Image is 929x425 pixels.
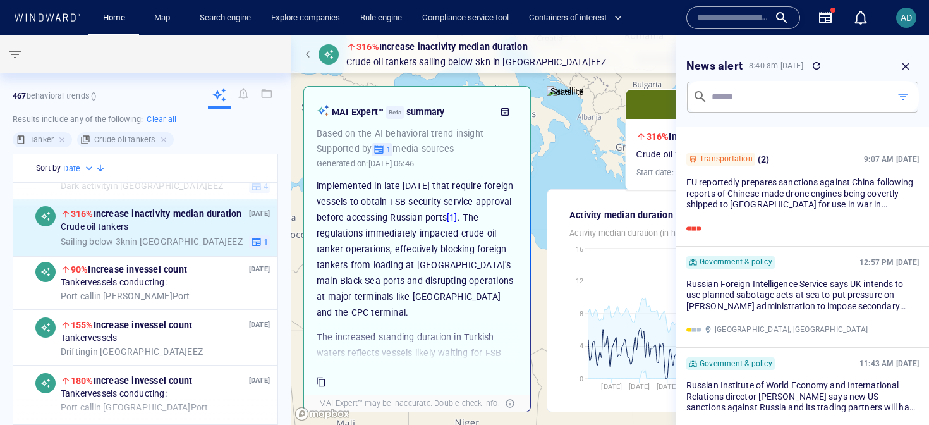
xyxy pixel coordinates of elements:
div: Beta [386,106,404,119]
p: Activity median duration (in hours) [569,228,894,239]
span: Increase in activity median duration [647,132,818,142]
p: [DATE] [249,264,270,276]
a: Explore companies [266,7,345,29]
span: AD [901,13,912,23]
p: 9:07 AM [DATE] [864,153,919,166]
p: 11:43 AM [DATE] [859,357,919,370]
div: Crude oil tankers [77,132,173,147]
span: Increase in activity median duration [356,42,528,52]
tspan: [DATE] [629,383,650,391]
canvas: Map [291,35,929,425]
p: Satellite [550,83,584,99]
span: 1 [384,144,391,156]
span: [DATE] 06:46 [368,159,414,168]
h6: Clear all [147,113,176,126]
button: Containers of interest [524,7,633,29]
p: Government & policy [700,257,772,267]
span: 316% [71,209,94,219]
span: Increase in vessel count [71,376,192,386]
tspan: 16 [576,245,583,254]
tspan: [DATE] [601,383,622,391]
p: [GEOGRAPHIC_DATA], [GEOGRAPHIC_DATA] [715,323,868,336]
a: Mapbox logo [294,407,350,421]
button: Home [94,7,134,29]
p: MAI Expert™ summary [332,104,491,120]
span: Crude oil tankers [61,222,128,233]
div: MAI Expert™ may be inaccurate. Double-check info. [317,395,502,412]
span: Drifting [61,347,91,357]
h6: Crude oil tankers [94,133,155,146]
h6: Results include any of the following: [13,109,278,130]
a: [1] [447,212,458,223]
tspan: 4 [580,342,583,350]
h6: Tanker [30,133,54,146]
span: 316% [356,42,379,52]
span: Tanker vessels conducting: [61,278,167,289]
p: [DATE] [249,319,270,331]
span: 180% [71,376,94,386]
p: Government & policy [700,359,772,368]
strong: 467 [13,91,27,101]
a: Rule engine [355,7,407,29]
a: Map [149,7,179,29]
p: Crude oil tankers in [GEOGRAPHIC_DATA] EEZ [346,54,607,70]
span: 1 [262,237,268,248]
p: [DATE] [249,208,270,220]
tspan: 8 [580,310,583,318]
p: Based on the AI behavioral trend insight [317,126,518,141]
span: in [PERSON_NAME] Port [61,291,190,302]
span: Crude oil tankers [636,149,705,161]
button: AD [894,5,919,30]
tspan: 12 [576,277,583,285]
span: Increase in activity median duration [71,209,242,219]
span: Increase in vessel count [71,264,187,274]
button: 1 [372,143,392,157]
a: Search engine [195,7,256,29]
span: Tanker vessels [61,333,118,345]
p: Activity median duration [569,207,673,223]
span: Sailing below 3kn [61,237,130,247]
div: Tanker [13,132,72,147]
button: 1 [249,235,270,249]
span: Russian Institute of World Economy and International Relations director [PERSON_NAME] says new US... [686,380,918,424]
img: satellite [547,86,584,99]
span: in [GEOGRAPHIC_DATA] EEZ [61,347,203,358]
div: Date [63,163,95,175]
span: Russian Foreign Intelligence Service says UK intends to use planned sabotage acts at sea to put p... [686,278,906,333]
p: Supported by media sources [317,141,518,156]
iframe: Chat [875,368,920,416]
p: ( 2 ) [758,152,770,167]
p: behavioral trends () [13,90,97,102]
p: 12:57 PM [DATE] [859,256,919,269]
span: 316% [647,132,669,142]
span: Sailing below 3kn [419,54,490,70]
p: This unusual increase in standing time can be directly attributed to new Russian regulations impl... [317,147,518,321]
span: EU reportedly prepares sanctions against China following reports of Chinese-made drone engines be... [686,177,914,221]
span: 90% [71,264,88,274]
h6: Sort by [36,162,61,175]
tspan: 0 [580,375,583,383]
span: Port call [61,291,94,301]
p: 8:40 am [DATE] [749,60,803,71]
tspan: [DATE] [657,383,677,391]
div: Notification center [853,10,868,25]
a: Home [98,7,130,29]
p: Transportation [700,154,753,164]
span: Containers of interest [529,11,622,25]
span: in [GEOGRAPHIC_DATA] EEZ [61,237,243,248]
p: Generated on: [317,157,414,171]
h6: Date [63,163,80,175]
span: 155% [71,320,94,330]
h6: Start date: [636,166,766,180]
h6: News alert [686,57,743,75]
a: Compliance service tool [417,7,514,29]
p: [DATE] [249,375,270,387]
span: Tanker vessels conducting: [61,389,167,400]
span: Increase in vessel count [71,320,192,330]
button: Map [144,7,185,29]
